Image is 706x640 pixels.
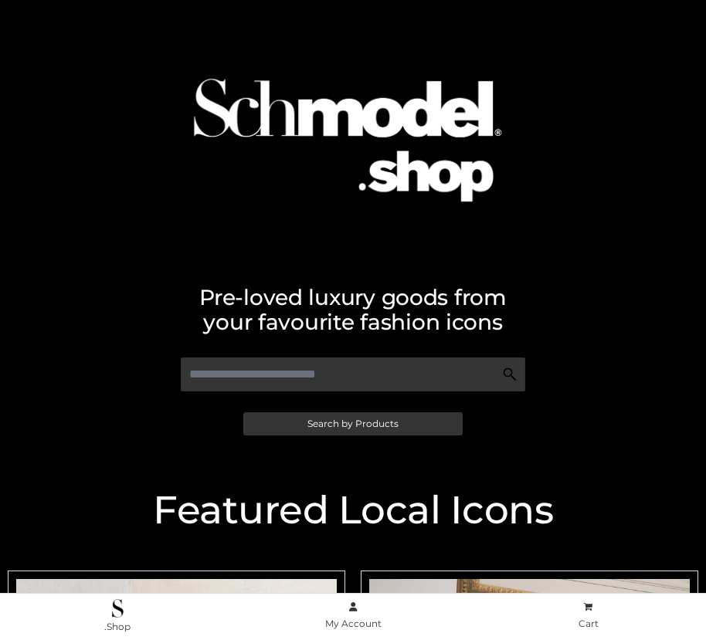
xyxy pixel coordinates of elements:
[325,618,382,629] span: My Account
[579,618,599,629] span: Cart
[307,419,399,428] span: Search by Products
[112,599,124,618] img: .Shop
[470,598,706,633] a: Cart
[236,598,471,633] a: My Account
[502,367,518,382] img: Search Icon
[8,285,698,334] h2: Pre-loved luxury goods from your favourite fashion icons
[104,621,131,632] span: .Shop
[243,412,463,435] a: Search by Products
